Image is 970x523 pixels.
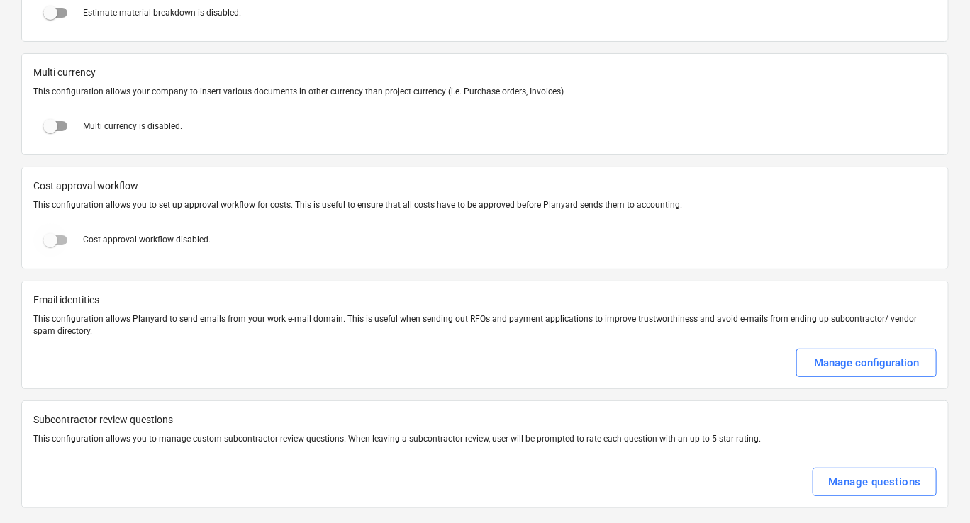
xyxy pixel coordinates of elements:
div: Manage questions [828,473,921,491]
p: This configuration allows Planyard to send emails from your work e-mail domain. This is useful wh... [33,313,937,337]
p: This configuration allows your company to insert various documents in other currency than project... [33,86,937,98]
p: This configuration allows you to manage custom subcontractor review questions. When leaving a sub... [33,433,937,445]
p: Cost approval workflow disabled. [83,234,211,246]
div: Manage configuration [814,354,919,372]
p: Multi currency is disabled. [83,120,182,133]
p: Estimate material breakdown is disabled. [83,7,241,19]
span: Multi currency [33,65,937,80]
button: Manage questions [813,468,937,496]
p: Subcontractor review questions [33,412,937,427]
iframe: Chat Widget [899,455,970,523]
p: Cost approval workflow [33,179,937,193]
p: This configuration allows you to set up approval workflow for costs. This is useful to ensure tha... [33,199,937,211]
button: Manage configuration [796,349,937,377]
p: Email identities [33,293,937,308]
